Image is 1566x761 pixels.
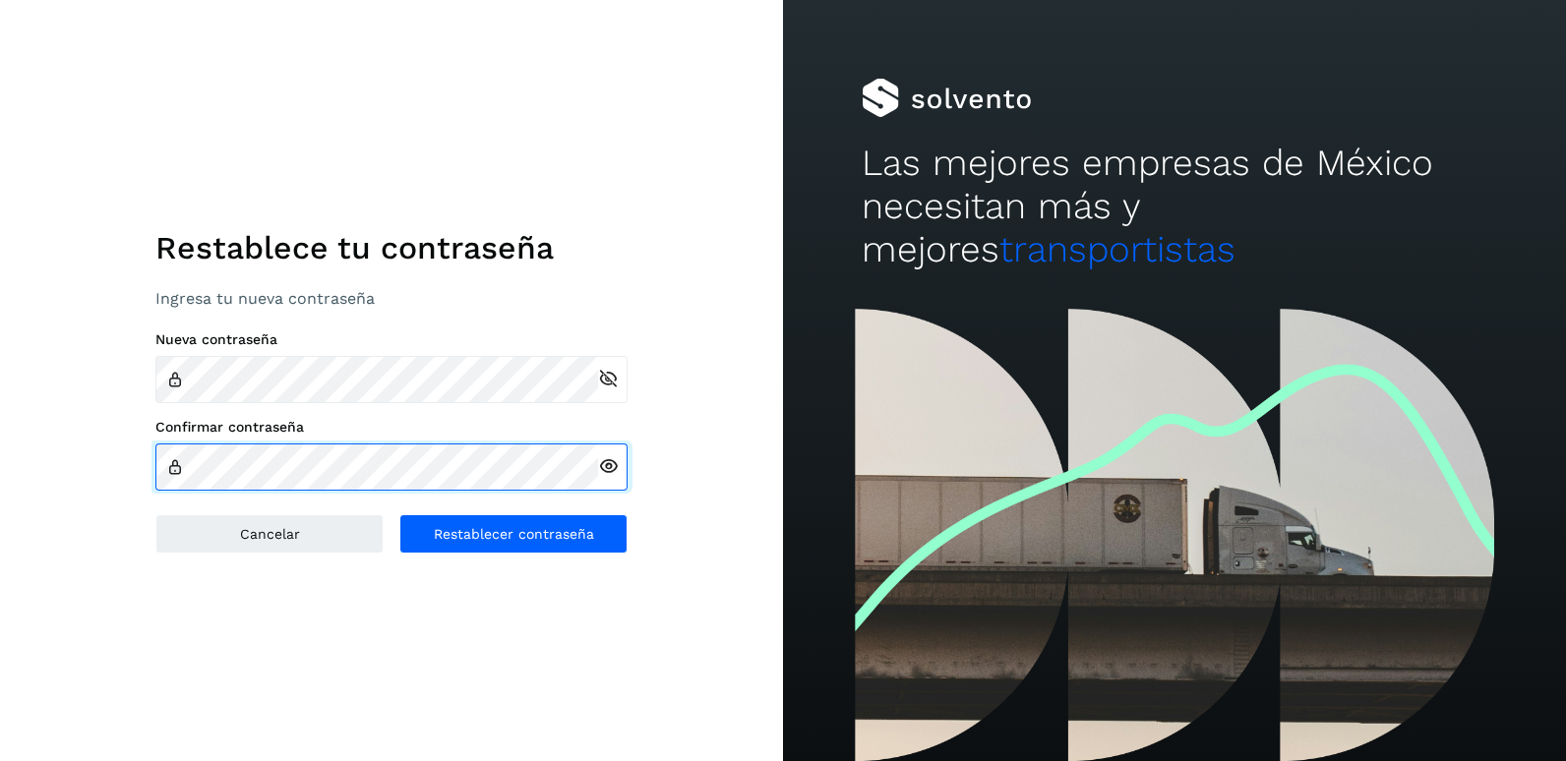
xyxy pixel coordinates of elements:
button: Restablecer contraseña [399,514,628,554]
button: Cancelar [155,514,384,554]
span: transportistas [999,228,1235,270]
label: Nueva contraseña [155,331,628,348]
p: Ingresa tu nueva contraseña [155,289,628,308]
label: Confirmar contraseña [155,419,628,436]
h1: Restablece tu contraseña [155,229,628,266]
span: Cancelar [240,527,300,541]
h2: Las mejores empresas de México necesitan más y mejores [862,142,1488,272]
span: Restablecer contraseña [434,527,594,541]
